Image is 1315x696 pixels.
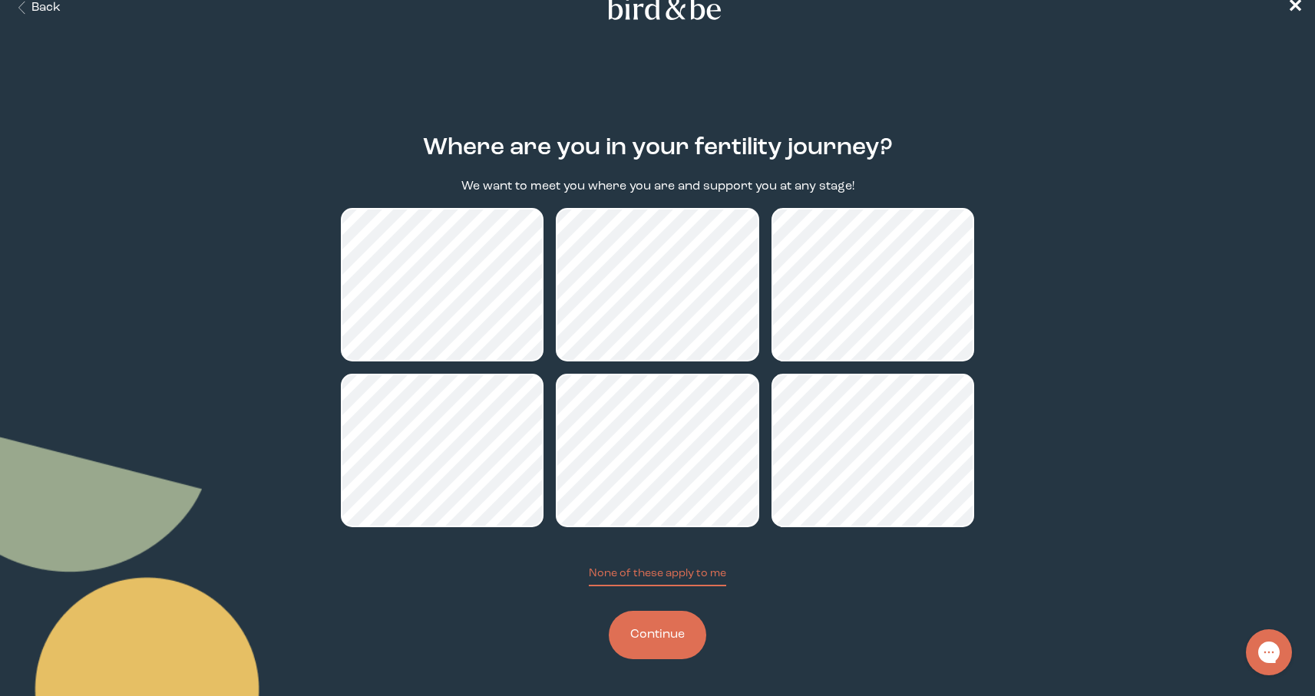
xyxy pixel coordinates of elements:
h2: Where are you in your fertility journey? [423,130,893,166]
button: None of these apply to me [589,566,726,586]
iframe: Gorgias live chat messenger [1238,624,1300,681]
button: Continue [609,611,706,659]
p: We want to meet you where you are and support you at any stage! [461,178,854,196]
